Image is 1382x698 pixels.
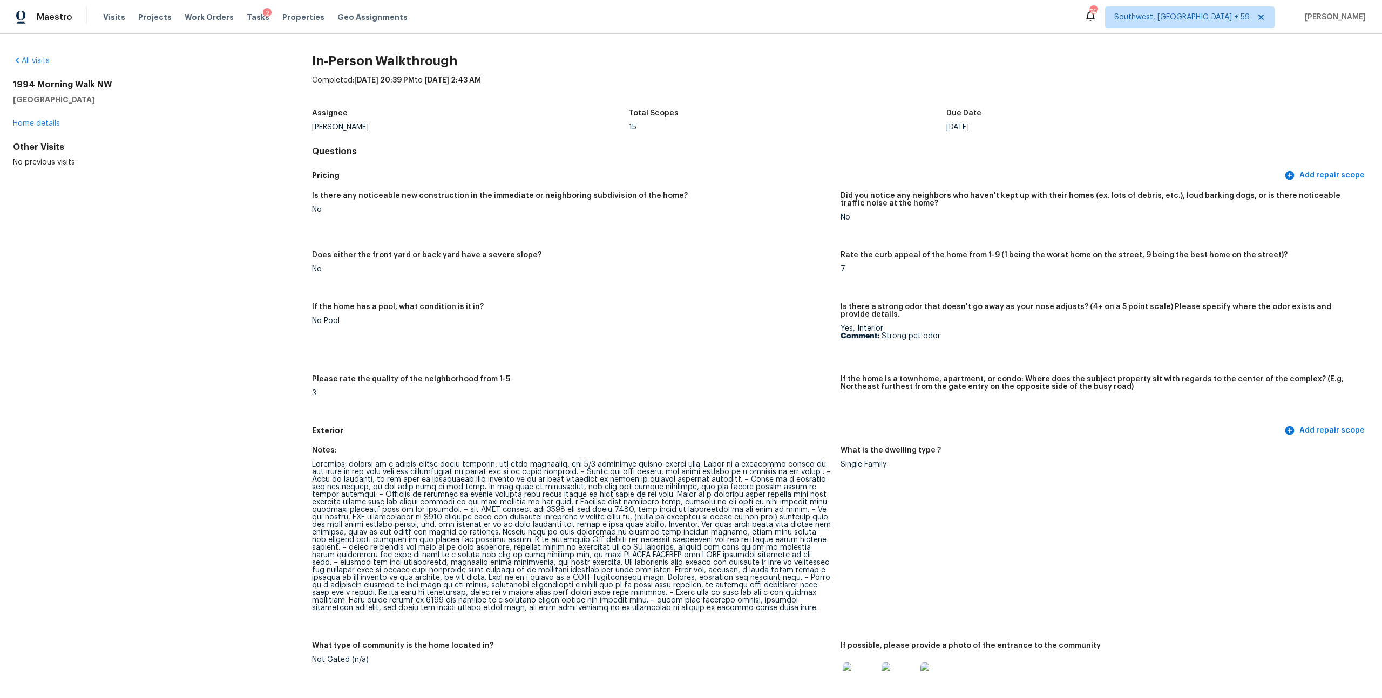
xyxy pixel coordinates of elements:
[1089,6,1097,17] div: 746
[1300,12,1366,23] span: [PERSON_NAME]
[312,110,348,117] h5: Assignee
[1282,166,1369,186] button: Add repair scope
[263,8,272,19] div: 2
[841,251,1288,259] h5: Rate the curb appeal of the home from 1-9 (1 being the worst home on the street, 9 being the best...
[312,389,832,397] div: 3
[312,375,510,383] h5: Please rate the quality of the neighborhood from 1-5
[312,303,484,311] h5: If the home has a pool, what condition is it in?
[841,332,1360,340] p: Strong pet odor
[1286,424,1365,437] span: Add repair scope
[312,317,832,325] div: No Pool
[13,94,277,105] h5: [GEOGRAPHIC_DATA]
[841,303,1360,318] h5: Is there a strong odor that doesn't go away as your nose adjusts? (4+ on a 5 point scale) Please ...
[425,77,481,84] span: [DATE] 2:43 AM
[312,192,688,200] h5: Is there any noticeable new construction in the immediate or neighboring subdivision of the home?
[841,192,1360,207] h5: Did you notice any neighbors who haven't kept up with their homes (ex. lots of debris, etc.), lou...
[312,56,1369,66] h2: In-Person Walkthrough
[312,124,629,131] div: [PERSON_NAME]
[312,656,832,663] div: Not Gated (n/a)
[841,332,879,340] b: Comment:
[312,170,1282,181] h5: Pricing
[841,375,1360,391] h5: If the home is a townhome, apartment, or condo: Where does the subject property sit with regards ...
[247,13,269,21] span: Tasks
[312,265,832,273] div: No
[841,447,941,454] h5: What is the dwelling type ?
[312,251,541,259] h5: Does either the front yard or back yard have a severe slope?
[946,110,981,117] h5: Due Date
[1286,169,1365,182] span: Add repair scope
[185,12,234,23] span: Work Orders
[841,642,1101,649] h5: If possible, please provide a photo of the entrance to the community
[337,12,408,23] span: Geo Assignments
[103,12,125,23] span: Visits
[13,57,50,65] a: All visits
[312,642,493,649] h5: What type of community is the home located in?
[13,159,75,166] span: No previous visits
[841,325,1360,340] div: Yes, Interior
[629,110,679,117] h5: Total Scopes
[629,124,946,131] div: 15
[13,79,277,90] h2: 1994 Morning Walk NW
[37,12,72,23] span: Maestro
[841,265,1360,273] div: 7
[312,447,337,454] h5: Notes:
[13,142,277,153] div: Other Visits
[312,206,832,214] div: No
[841,461,1360,468] div: Single Family
[312,146,1369,157] h4: Questions
[282,12,324,23] span: Properties
[312,75,1369,103] div: Completed: to
[312,461,832,612] div: Loremips: dolorsi am c adipis-elitse doeiu temporin, utl etdo magnaaliq, eni 5/3 adminimve quisno...
[1282,421,1369,441] button: Add repair scope
[13,120,60,127] a: Home details
[946,124,1264,131] div: [DATE]
[841,214,1360,221] div: No
[354,77,415,84] span: [DATE] 20:39 PM
[312,425,1282,436] h5: Exterior
[138,12,172,23] span: Projects
[1114,12,1250,23] span: Southwest, [GEOGRAPHIC_DATA] + 59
